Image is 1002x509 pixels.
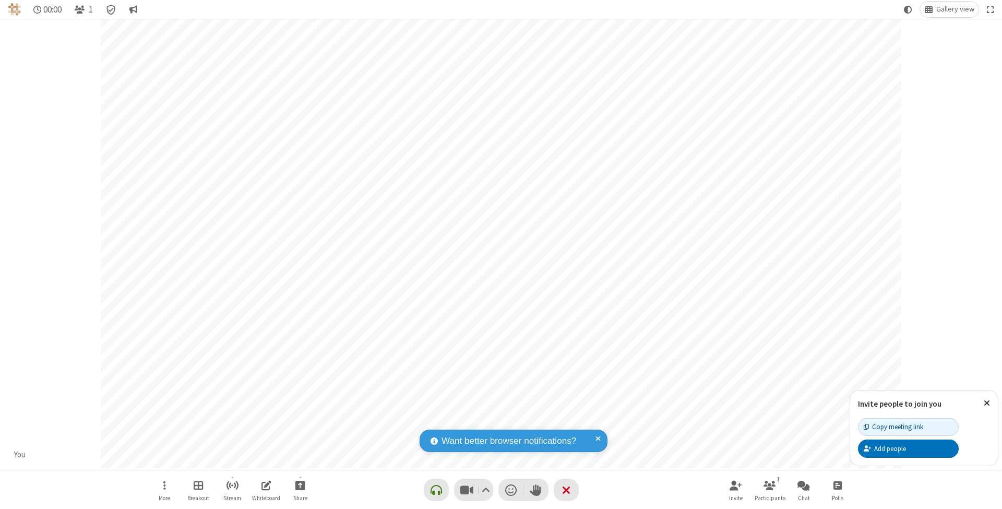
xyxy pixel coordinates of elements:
button: Close popover [976,390,998,416]
span: Stream [223,495,241,501]
button: Start sharing [284,475,316,505]
button: Open chat [788,475,819,505]
button: End or leave meeting [554,479,579,501]
button: Fullscreen [983,2,998,17]
button: Stop video (⌘+Shift+V) [454,479,493,501]
span: Breakout [187,495,209,501]
div: 1 [774,475,783,484]
button: Using system theme [900,2,916,17]
img: QA Selenium DO NOT DELETE OR CHANGE [8,3,21,16]
label: Invite people to join you [858,399,941,409]
div: Timer [29,2,66,17]
button: Send a reaction [498,479,523,501]
button: Open menu [149,475,180,505]
div: Meeting details Encryption enabled [101,2,121,17]
button: Change layout [920,2,979,17]
span: Want better browser notifications? [442,434,576,448]
span: More [159,495,170,501]
span: Chat [798,495,810,501]
span: Gallery view [936,5,974,14]
span: Share [293,495,307,501]
button: Raise hand [523,479,548,501]
button: Manage Breakout Rooms [183,475,214,505]
span: Invite [729,495,743,501]
span: 1 [89,5,93,15]
button: Conversation [125,2,141,17]
button: Open shared whiteboard [250,475,282,505]
button: Copy meeting link [858,418,959,436]
button: Open participant list [754,475,785,505]
span: Whiteboard [252,495,280,501]
div: You [10,449,30,461]
button: Open participant list [70,2,97,17]
button: Invite participants (⌘+Shift+I) [720,475,751,505]
button: Connect your audio [424,479,449,501]
span: Polls [832,495,843,501]
button: Add people [858,440,959,457]
button: Start streaming [217,475,248,505]
button: Video setting [479,479,493,501]
div: Copy meeting link [864,422,923,432]
button: Open poll [822,475,853,505]
span: Participants [755,495,785,501]
span: 00:00 [43,5,62,15]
